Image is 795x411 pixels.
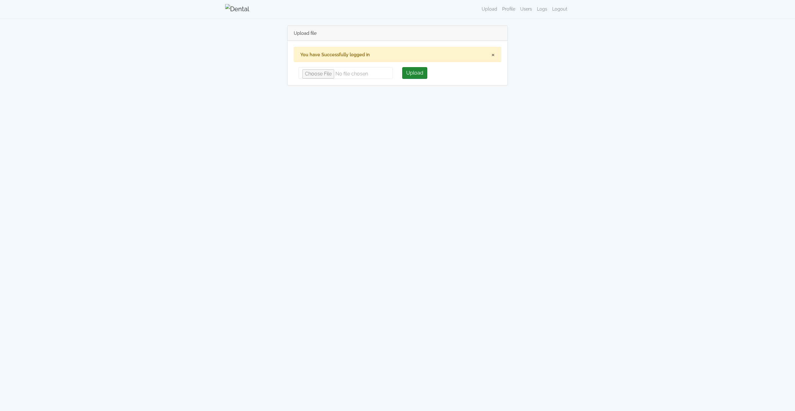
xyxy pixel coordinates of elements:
[288,26,507,41] div: Upload file
[225,4,249,14] img: Dental Whale Logo
[402,67,427,79] button: Upload
[300,52,370,57] strong: You have Successfully logged in
[491,51,495,58] button: ×
[534,3,550,15] a: Logs
[479,3,500,15] a: Upload
[518,3,534,15] a: Users
[500,3,518,15] a: Profile
[550,3,570,15] a: Logout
